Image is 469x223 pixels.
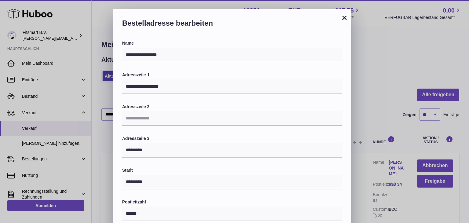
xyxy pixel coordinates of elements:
[122,199,342,205] label: Postleitzahl
[341,14,348,21] button: ×
[122,167,342,173] label: Stadt
[122,136,342,141] label: Adresszeile 3
[122,72,342,78] label: Adresszeile 1
[122,18,342,31] h2: Bestelladresse bearbeiten
[122,104,342,110] label: Adresszeile 2
[122,40,342,46] label: Name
